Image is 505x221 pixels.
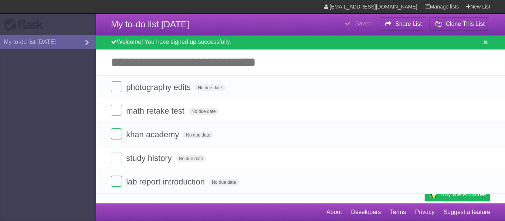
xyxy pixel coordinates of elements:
span: No due date [183,132,213,138]
label: Done [111,128,122,139]
span: math retake test [126,106,186,115]
span: lab report introduction [126,177,207,186]
b: Share List [395,21,422,27]
label: Done [111,81,122,92]
span: study history [126,153,174,163]
a: About [326,205,342,219]
a: Suggest a feature [444,205,490,219]
span: No due date [209,179,239,186]
span: My to-do list [DATE] [111,19,189,29]
a: Privacy [415,205,434,219]
a: Terms [390,205,406,219]
span: No due date [189,108,218,115]
b: Saved [355,20,372,27]
button: Share List [379,17,428,31]
label: Done [111,152,122,163]
span: No due date [176,155,206,162]
label: Done [111,176,122,187]
b: Clone This List [445,21,485,27]
label: Done [111,105,122,116]
img: Buy me a coffee [428,188,438,200]
span: No due date [195,84,225,91]
span: Buy me a coffee [440,188,487,201]
a: Buy me a coffee [425,187,490,201]
button: Clone This List [429,17,490,31]
a: Developers [351,205,381,219]
span: khan academy [126,130,181,139]
div: Flask [4,18,48,31]
span: photography edits [126,83,193,92]
div: Welcome! You have signed up successfully. [96,35,505,49]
